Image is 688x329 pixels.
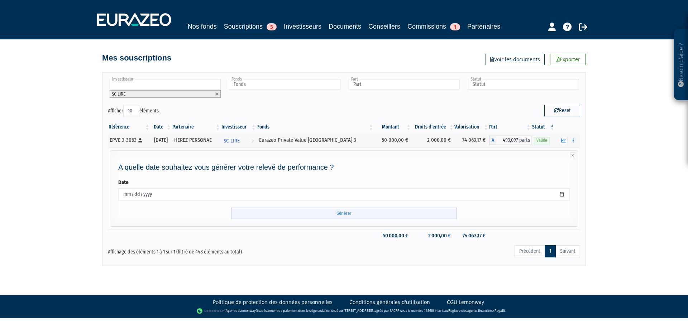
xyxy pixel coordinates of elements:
[108,245,298,256] div: Affichage des éléments 1 à 1 sur 1 (filtré de 448 éléments au total)
[368,21,400,32] a: Conseillers
[489,121,531,133] th: Part: activer pour trier la colonne par ordre croissant
[150,121,172,133] th: Date: activer pour trier la colonne par ordre croissant
[349,299,430,306] a: Conditions générales d'utilisation
[545,245,556,257] a: 1
[257,121,374,133] th: Fonds: activer pour trier la colonne par ordre croissant
[412,121,455,133] th: Droits d'entrée: activer pour trier la colonne par ordre croissant
[447,299,484,306] a: CGU Lemonway
[172,133,221,147] td: HEREZ PERSONAE
[118,163,570,171] h4: A quelle date souhaitez vous générer votre relevé de performance ?
[267,23,277,30] span: 5
[329,21,361,32] a: Documents
[112,91,125,97] span: SC LIRE
[374,121,412,133] th: Montant: activer pour trier la colonne par ordre croissant
[374,133,412,147] td: 50 000,00 €
[102,54,171,62] h4: Mes souscriptions
[188,21,217,32] a: Nos fonds
[284,21,321,32] a: Investisseurs
[454,121,489,133] th: Valorisation: activer pour trier la colonne par ordre croissant
[108,121,150,133] th: Référence : activer pour trier la colonne par ordre croissant
[172,121,221,133] th: Partenaire: activer pour trier la colonne par ordre croissant
[486,54,545,65] a: Voir les documents
[259,136,372,144] div: Eurazeo Private Value [GEOGRAPHIC_DATA] 3
[138,138,142,142] i: [Français] Personne physique
[221,121,257,133] th: Investisseur: activer pour trier la colonne par ordre croissant
[7,308,681,315] div: - Agent de (établissement de paiement dont le siège social est situé au [STREET_ADDRESS], agréé p...
[412,133,455,147] td: 2 000,00 €
[221,133,257,147] a: SC LIRE
[412,229,455,242] td: 2 000,00 €
[544,105,580,116] button: Reset
[118,179,129,186] label: Date
[454,229,489,242] td: 74 063,17 €
[496,136,531,145] span: 493,097 parts
[531,121,555,133] th: Statut : activer pour trier la colonne par ordre d&eacute;croissant
[153,136,169,144] div: [DATE]
[213,299,333,306] a: Politique de protection des données personnelles
[239,308,256,313] a: Lemonway
[454,133,489,147] td: 74 063,17 €
[108,105,159,117] label: Afficher éléments
[489,136,496,145] span: A
[224,134,240,147] span: SC LIRE
[123,105,139,117] select: Afficheréléments
[450,23,460,30] span: 1
[224,21,277,33] a: Souscriptions5
[677,33,685,97] p: Besoin d'aide ?
[110,136,148,144] div: EPVE 3-3063
[197,308,224,315] img: logo-lemonway.png
[97,13,171,26] img: 1732889491-logotype_eurazeo_blanc_rvb.png
[534,137,550,144] span: Valide
[231,208,457,219] input: Générer
[489,136,531,145] div: A - Eurazeo Private Value Europe 3
[448,308,505,313] a: Registre des agents financiers (Regafi)
[550,54,586,65] a: Exporter
[374,229,412,242] td: 50 000,00 €
[407,21,460,32] a: Commissions1
[467,21,500,32] a: Partenaires
[251,134,254,147] i: Voir l'investisseur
